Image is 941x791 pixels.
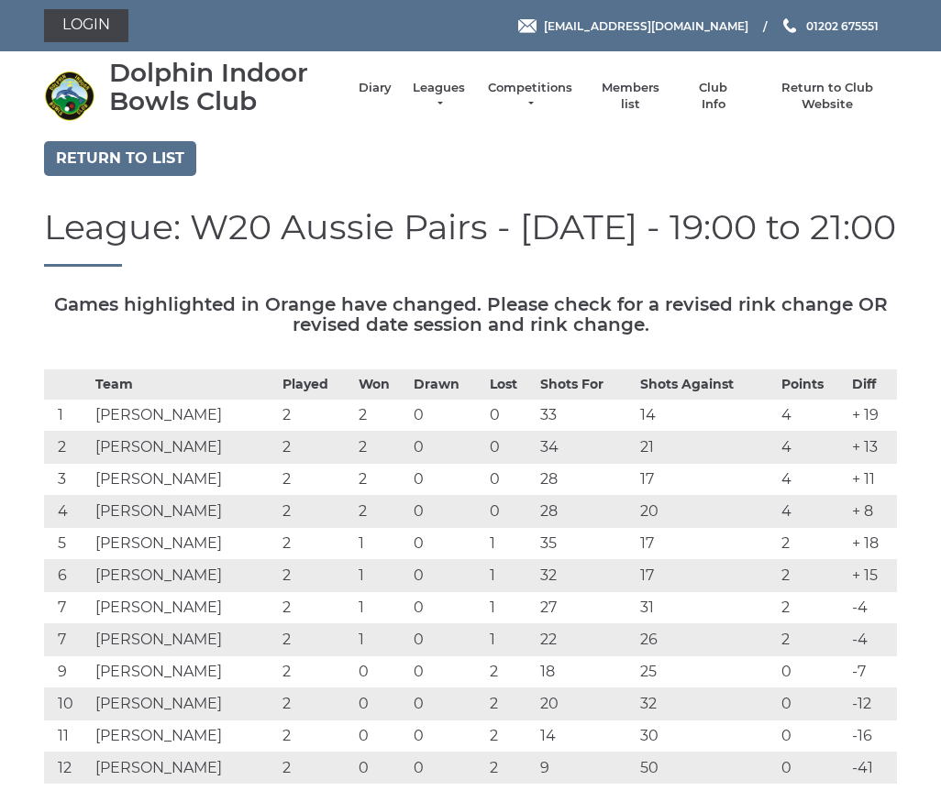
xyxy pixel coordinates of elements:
td: [PERSON_NAME] [91,753,278,785]
td: 2 [485,753,536,785]
td: 9 [44,656,91,688]
td: 1 [354,592,410,624]
td: 2 [777,528,847,560]
td: 2 [278,528,354,560]
td: 2 [278,720,354,753]
td: 20 [536,688,636,720]
a: Club Info [687,80,740,113]
td: + 13 [847,432,897,464]
td: 9 [536,753,636,785]
img: Email [518,19,537,33]
td: + 8 [847,496,897,528]
td: [PERSON_NAME] [91,560,278,592]
td: 0 [409,720,485,753]
td: 0 [354,720,410,753]
td: 0 [409,656,485,688]
td: 0 [485,496,536,528]
td: 2 [777,624,847,656]
td: -7 [847,656,897,688]
td: 35 [536,528,636,560]
td: 2 [354,496,410,528]
td: 0 [409,432,485,464]
td: [PERSON_NAME] [91,464,278,496]
th: Diff [847,370,897,400]
td: 5 [44,528,91,560]
td: 2 [278,624,354,656]
a: Return to list [44,141,196,176]
td: 21 [636,432,777,464]
td: 0 [354,656,410,688]
td: 0 [485,464,536,496]
td: 2 [777,560,847,592]
th: Points [777,370,847,400]
a: Members list [592,80,668,113]
td: 2 [278,432,354,464]
th: Team [91,370,278,400]
td: 0 [409,753,485,785]
td: + 19 [847,400,897,432]
td: [PERSON_NAME] [91,624,278,656]
td: -4 [847,592,897,624]
td: 0 [409,560,485,592]
th: Won [354,370,410,400]
td: 20 [636,496,777,528]
th: Shots For [536,370,636,400]
td: 11 [44,720,91,753]
td: 14 [536,720,636,753]
td: 2 [278,688,354,720]
td: 0 [409,688,485,720]
td: 0 [409,400,485,432]
img: Dolphin Indoor Bowls Club [44,71,94,121]
span: [EMAIL_ADDRESS][DOMAIN_NAME] [544,18,748,32]
td: 4 [777,496,847,528]
td: 2 [485,656,536,688]
td: 1 [354,560,410,592]
td: 22 [536,624,636,656]
td: 2 [278,464,354,496]
td: -12 [847,688,897,720]
td: 2 [354,464,410,496]
a: Email [EMAIL_ADDRESS][DOMAIN_NAME] [518,17,748,35]
td: 1 [485,624,536,656]
td: 1 [354,624,410,656]
td: [PERSON_NAME] [91,656,278,688]
td: 2 [485,688,536,720]
td: 0 [409,528,485,560]
th: Drawn [409,370,485,400]
td: 0 [409,464,485,496]
td: 2 [278,656,354,688]
th: Lost [485,370,536,400]
td: 4 [777,432,847,464]
a: Diary [359,80,392,96]
a: Return to Club Website [758,80,897,113]
td: 0 [354,688,410,720]
td: 2 [278,400,354,432]
td: 2 [44,432,91,464]
td: 0 [777,753,847,785]
td: 2 [354,400,410,432]
td: + 18 [847,528,897,560]
th: Played [278,370,354,400]
td: -4 [847,624,897,656]
td: -16 [847,720,897,753]
th: Shots Against [636,370,777,400]
td: [PERSON_NAME] [91,400,278,432]
td: 25 [636,656,777,688]
h5: Games highlighted in Orange have changed. Please check for a revised rink change OR revised date ... [44,294,897,335]
td: 32 [636,688,777,720]
td: 30 [636,720,777,753]
td: 28 [536,464,636,496]
td: 2 [278,753,354,785]
td: 0 [777,688,847,720]
td: 2 [278,592,354,624]
td: 2 [485,720,536,753]
td: 27 [536,592,636,624]
td: 0 [485,432,536,464]
td: 0 [354,753,410,785]
td: [PERSON_NAME] [91,592,278,624]
td: 3 [44,464,91,496]
td: 1 [354,528,410,560]
td: 4 [44,496,91,528]
td: 6 [44,560,91,592]
td: 0 [409,592,485,624]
